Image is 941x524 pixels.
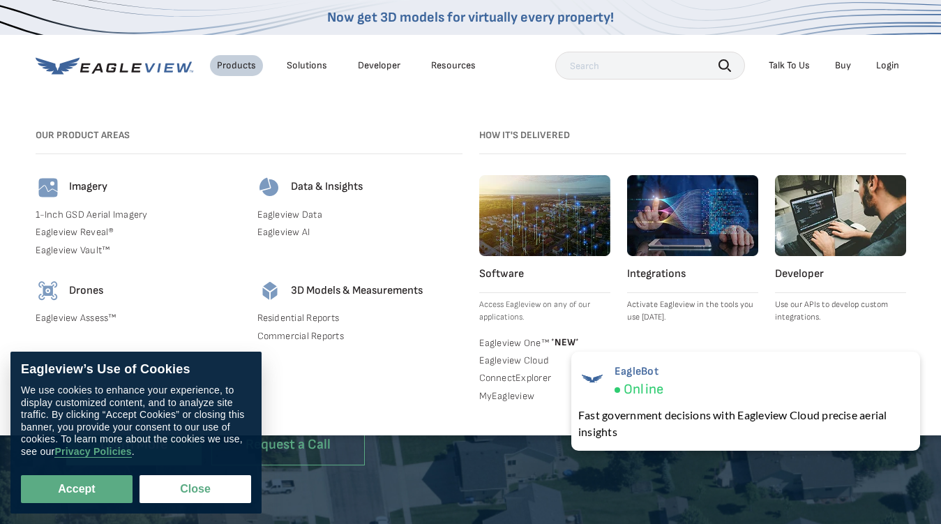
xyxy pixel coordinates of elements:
h4: Developer [775,267,906,282]
p: Activate Eagleview in the tools you use [DATE]. [627,299,758,324]
h4: Drones [69,284,103,299]
a: Eagleview One™ *NEW* [479,335,610,349]
a: Commercial Reports [257,330,462,343]
div: Resources [431,59,476,72]
a: Eagleview Assess™ [36,312,241,324]
img: EagleBot [578,365,606,393]
a: Buy [835,59,851,72]
a: Developer Use our APIs to develop custom integrations. [775,175,906,324]
img: drones-icon.svg [36,278,61,304]
a: ConnectExplorer [479,372,610,384]
img: imagery-icon.svg [36,175,61,200]
h3: How it's Delivered [479,130,906,142]
span: EagleBot [615,365,663,378]
div: Products [217,59,256,72]
button: Close [140,475,251,503]
div: Solutions [287,59,327,72]
a: Eagleview Data [257,209,462,221]
div: Talk To Us [769,59,810,72]
span: Online [624,381,663,398]
h4: Integrations [627,267,758,282]
span: NEW [549,336,579,348]
a: Developer [358,59,400,72]
img: 3d-models-icon.svg [257,278,283,304]
img: data-icon.svg [257,175,283,200]
h3: Our Product Areas [36,130,462,142]
button: Accept [21,475,133,503]
a: Integrations Activate Eagleview in the tools you use [DATE]. [627,175,758,324]
a: Now get 3D models for virtually every property! [327,9,614,26]
h4: Imagery [69,180,107,195]
h4: Data & Insights [291,180,363,195]
a: Eagleview Reveal® [36,226,241,239]
a: Request a Call [211,424,365,466]
div: Fast government decisions with Eagleview Cloud precise aerial insights [578,407,913,440]
h4: Software [479,267,610,282]
h4: 3D Models & Measurements [291,284,423,299]
div: We use cookies to enhance your experience, to display customized content, and to analyze site tra... [21,384,251,458]
p: Access Eagleview on any of our applications. [479,299,610,324]
img: software.webp [479,175,610,256]
img: developer.webp [775,175,906,256]
img: integrations.webp [627,175,758,256]
a: Eagleview Vault™ [36,244,241,257]
div: Login [876,59,899,72]
a: MyEagleview [479,390,610,403]
a: Privacy Policies [54,446,131,458]
input: Search [555,52,745,80]
p: Use our APIs to develop custom integrations. [775,299,906,324]
div: Eagleview’s Use of Cookies [21,362,251,377]
a: Eagleview AI [257,226,462,239]
a: 1-Inch GSD Aerial Imagery [36,209,241,221]
a: Residential Reports [257,312,462,324]
a: Eagleview Cloud [479,354,610,367]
